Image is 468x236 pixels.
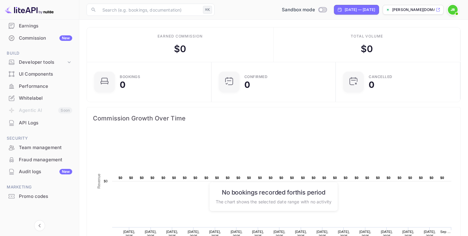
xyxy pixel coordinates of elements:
[174,42,186,56] div: $ 0
[4,68,75,80] a: UI Components
[361,42,373,56] div: $ 0
[392,7,434,13] p: [PERSON_NAME][DOMAIN_NAME]...
[4,57,75,68] div: Developer tools
[290,176,294,180] text: $0
[215,176,219,180] text: $0
[158,34,203,39] div: Earned commission
[4,166,75,178] div: Audit logsNew
[244,80,250,89] div: 0
[4,166,75,177] a: Audit logsNew
[19,59,66,66] div: Developer tools
[4,154,75,166] div: Fraud management
[4,20,75,32] div: Earnings
[203,6,212,14] div: ⌘K
[4,80,75,92] a: Performance
[120,80,126,89] div: 0
[4,20,75,31] a: Earnings
[4,135,75,142] span: Security
[333,176,337,180] text: $0
[301,176,305,180] text: $0
[216,198,331,205] p: The chart shows the selected date range with no activity
[247,176,251,180] text: $0
[4,117,75,129] div: API Logs
[97,173,101,188] text: Revenue
[369,80,374,89] div: 0
[4,50,75,57] span: Build
[4,68,75,80] div: UI Components
[59,35,72,41] div: New
[4,184,75,191] span: Marketing
[19,95,72,102] div: Whitelabel
[99,4,200,16] input: Search (e.g. bookings, documentation)
[19,23,72,30] div: Earnings
[151,176,154,180] text: $0
[4,117,75,128] a: API Logs
[5,5,54,15] img: LiteAPI logo
[440,176,444,180] text: $0
[387,176,391,180] text: $0
[258,176,262,180] text: $0
[19,35,72,42] div: Commission
[345,7,375,13] div: [DATE] — [DATE]
[312,176,316,180] text: $0
[279,6,329,13] div: Switch to Production mode
[398,176,402,180] text: $0
[282,6,315,13] span: Sandbox mode
[4,32,75,44] a: CommissionNew
[279,176,283,180] text: $0
[193,176,197,180] text: $0
[19,120,72,127] div: API Logs
[19,193,72,200] div: Promo codes
[19,83,72,90] div: Performance
[19,71,72,78] div: UI Components
[172,176,176,180] text: $0
[4,191,75,202] a: Promo codes
[322,176,326,180] text: $0
[19,156,72,163] div: Fraud management
[419,176,423,180] text: $0
[226,176,230,180] text: $0
[19,144,72,151] div: Team management
[19,168,72,175] div: Audit logs
[4,154,75,165] a: Fraud management
[204,176,208,180] text: $0
[120,75,140,79] div: Bookings
[104,179,108,183] text: $0
[369,75,392,79] div: CANCELLED
[236,176,240,180] text: $0
[4,142,75,153] a: Team management
[93,113,454,123] span: Commission Growth Over Time
[4,92,75,104] a: Whitelabel
[59,169,72,174] div: New
[161,176,165,180] text: $0
[376,176,380,180] text: $0
[183,176,187,180] text: $0
[440,230,451,234] text: Sep …
[119,176,122,180] text: $0
[34,220,45,231] button: Collapse navigation
[244,75,268,79] div: Confirmed
[351,34,383,39] div: Total volume
[365,176,369,180] text: $0
[355,176,359,180] text: $0
[448,5,458,15] img: John Richards
[344,176,348,180] text: $0
[140,176,144,180] text: $0
[430,176,434,180] text: $0
[269,176,273,180] text: $0
[129,176,133,180] text: $0
[408,176,412,180] text: $0
[216,188,331,196] h6: No bookings recorded for this period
